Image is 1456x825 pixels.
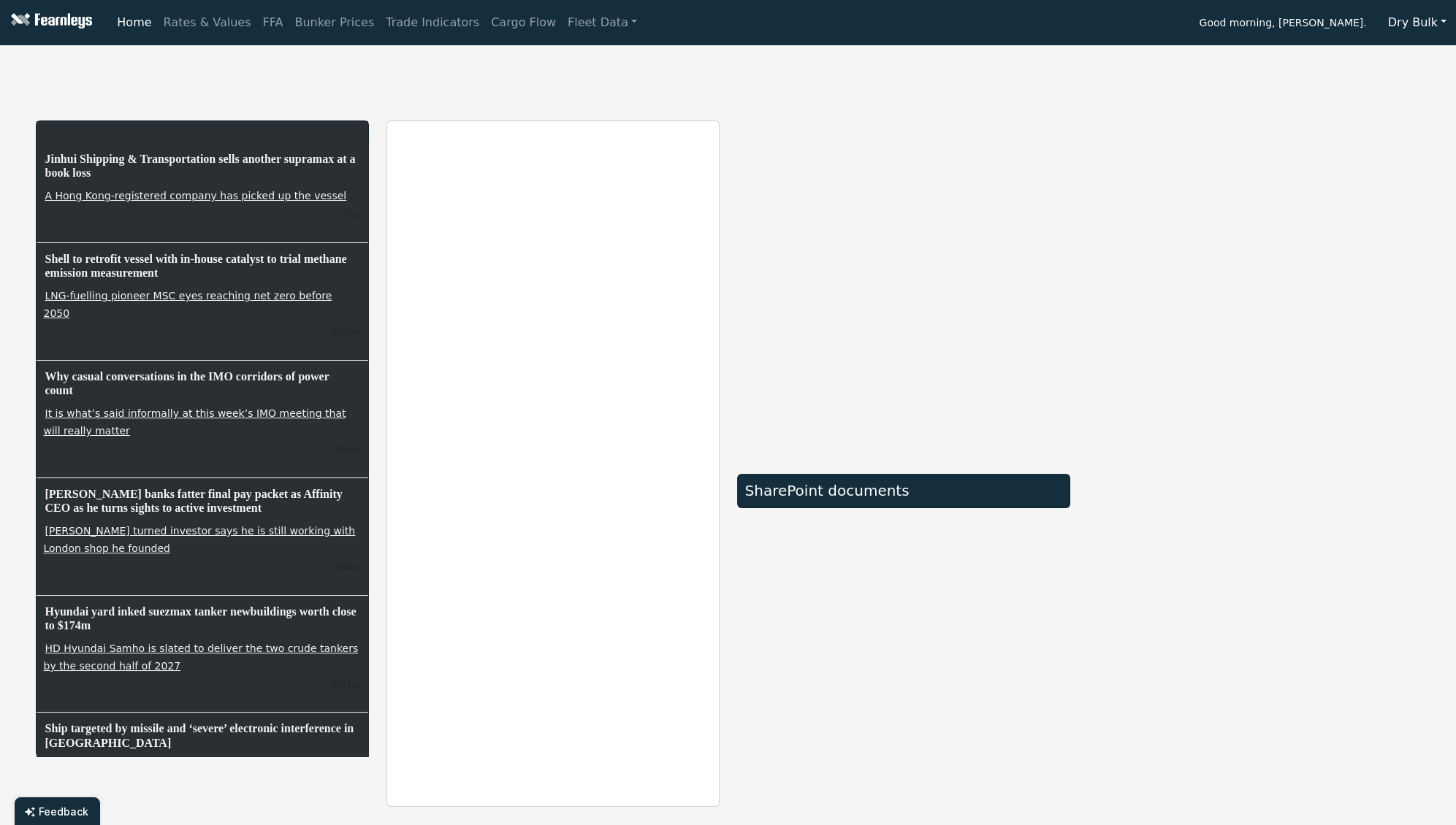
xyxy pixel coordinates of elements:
[1088,471,1421,632] iframe: mini symbol-overview TradingView widget
[44,250,361,281] h6: Shell to retrofit vessel with in-house catalyst to trial methane emission measurement
[289,8,380,37] a: Bunker Prices
[111,8,157,37] a: Home
[562,8,643,37] a: Fleet Data
[485,8,562,37] a: Cargo Flow
[44,603,361,634] h6: Hyundai yard inked suezmax tanker newbuildings worth close to $174m
[737,120,1070,458] iframe: market overview TradingView widget
[44,368,361,399] h6: Why casual conversations in the IMO corridors of power count
[44,523,356,556] a: [PERSON_NAME] turned investor says he is still working with London shop he founded
[44,720,361,751] h6: Ship targeted by missile and ‘severe’ electronic interference in [GEOGRAPHIC_DATA]
[44,188,348,203] a: A Hong Kong-registered company has picked up the vessel
[1088,296,1421,456] iframe: mini symbol-overview TradingView widget
[7,13,92,31] img: Fearnleys Logo
[387,121,719,806] iframe: report archive
[745,482,1062,499] div: SharePoint documents
[1088,646,1421,807] iframe: mini symbol-overview TradingView widget
[158,8,257,37] a: Rates & Values
[44,288,332,321] a: LNG-fuelling pioneer MSC eyes reaching net zero before 2050
[44,406,346,438] a: It is what’s said informally at this week’s IMO meeting that will really matter
[44,641,359,673] a: HD Hyundai Samho is slated to deliver the two crude tankers by the second half of 2027
[330,561,360,572] small: 04/09/2025, 08:09:14
[330,443,360,455] small: 04/09/2025, 08:17:56
[257,8,289,37] a: FFA
[330,326,360,337] small: 04/09/2025, 08:32:39
[36,50,1421,103] iframe: tickers TradingView widget
[341,208,360,220] small: 04/09/2025, 09:16:22
[44,486,361,516] h6: [PERSON_NAME] banks fatter final pay packet as Affinity CEO as he turns sights to active investment
[44,150,361,181] h6: Jinhui Shipping & Transportation sells another supramax at a book loss
[1199,12,1366,37] span: Good morning, [PERSON_NAME].
[380,8,485,37] a: Trade Indicators
[331,678,361,690] small: 04/09/2025, 08:01:41
[1379,9,1456,37] button: Dry Bulk
[1088,120,1421,281] iframe: mini symbol-overview TradingView widget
